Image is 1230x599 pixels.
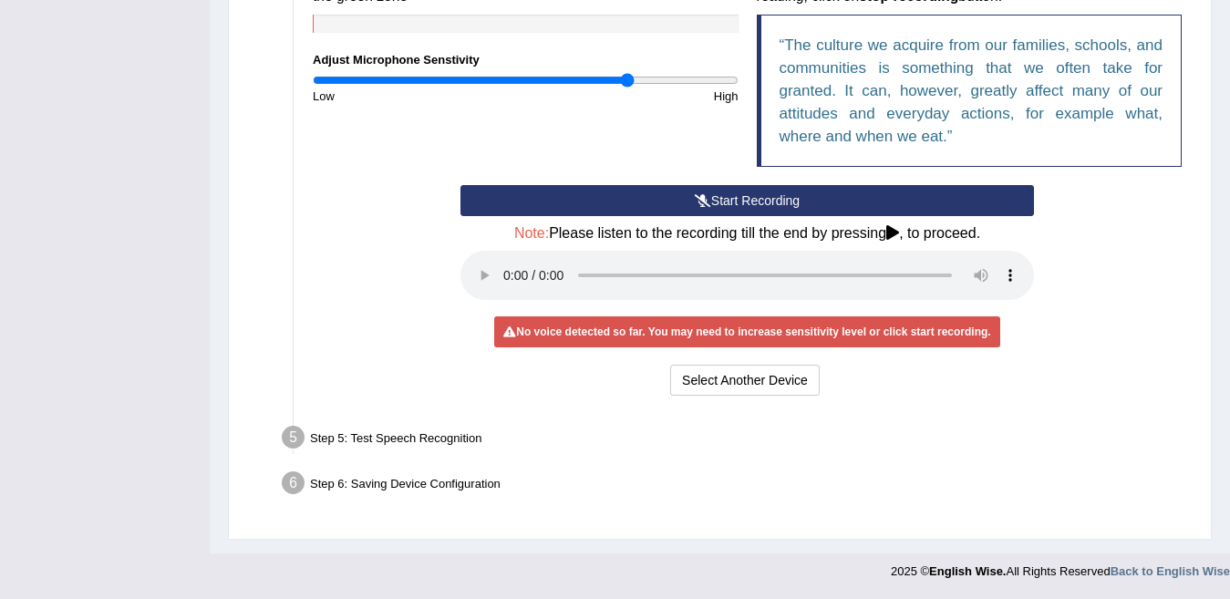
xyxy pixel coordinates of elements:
div: Step 6: Saving Device Configuration [274,466,1203,506]
strong: English Wise. [929,564,1006,578]
div: High [525,88,747,105]
label: Adjust Microphone Senstivity [313,51,480,68]
q: The culture we acquire from our families, schools, and communities is something that we often tak... [780,36,1163,145]
div: Low [304,88,525,105]
button: Start Recording [460,185,1034,216]
div: No voice detected so far. You may need to increase sensitivity level or click start recording. [494,316,999,347]
div: Step 5: Test Speech Recognition [274,420,1203,460]
a: Back to English Wise [1111,564,1230,578]
div: 2025 © All Rights Reserved [891,553,1230,580]
h4: Please listen to the recording till the end by pressing , to proceed. [460,225,1034,242]
button: Select Another Device [670,365,820,396]
span: Note: [514,225,549,241]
